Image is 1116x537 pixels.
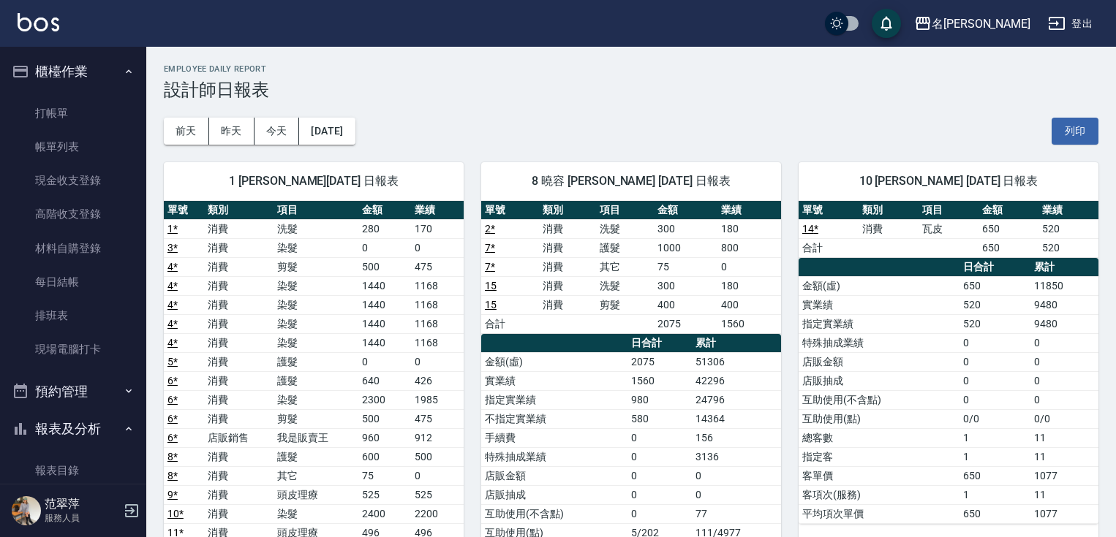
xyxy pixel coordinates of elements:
[959,485,1030,504] td: 1
[204,238,274,257] td: 消費
[45,511,119,525] p: 服務人員
[979,238,1038,257] td: 650
[164,118,209,145] button: 前天
[799,333,959,352] td: 特殊抽成業績
[181,174,446,188] span: 1 [PERSON_NAME][DATE] 日報表
[164,80,1098,100] h3: 設計師日報表
[799,201,859,220] th: 單號
[164,201,204,220] th: 單號
[6,53,140,91] button: 櫃檯作業
[799,258,1098,524] table: a dense table
[959,314,1030,333] td: 520
[204,295,274,314] td: 消費
[596,295,654,314] td: 剪髮
[717,201,781,220] th: 業績
[204,485,274,504] td: 消費
[411,238,464,257] td: 0
[717,295,781,314] td: 400
[204,390,274,409] td: 消費
[1038,219,1098,238] td: 520
[358,447,411,466] td: 600
[1030,295,1098,314] td: 9480
[932,15,1030,33] div: 名[PERSON_NAME]
[204,409,274,428] td: 消費
[1030,371,1098,390] td: 0
[1030,333,1098,352] td: 0
[692,409,781,428] td: 14364
[596,219,654,238] td: 洗髮
[799,504,959,523] td: 平均項次單價
[919,219,979,238] td: 瓦皮
[1030,352,1098,371] td: 0
[692,390,781,409] td: 24796
[274,352,358,371] td: 護髮
[358,257,411,276] td: 500
[627,447,692,466] td: 0
[485,299,497,311] a: 15
[6,454,140,487] a: 報表目錄
[654,257,717,276] td: 75
[627,390,692,409] td: 980
[358,409,411,428] td: 500
[799,409,959,428] td: 互助使用(點)
[411,314,464,333] td: 1168
[274,447,358,466] td: 護髮
[717,276,781,295] td: 180
[596,238,654,257] td: 護髮
[358,371,411,390] td: 640
[358,238,411,257] td: 0
[481,485,627,504] td: 店販抽成
[18,13,59,31] img: Logo
[255,118,300,145] button: 今天
[959,466,1030,485] td: 650
[1030,390,1098,409] td: 0
[481,466,627,485] td: 店販金額
[799,295,959,314] td: 實業績
[908,9,1036,39] button: 名[PERSON_NAME]
[919,201,979,220] th: 項目
[204,276,274,295] td: 消費
[481,447,627,466] td: 特殊抽成業績
[481,314,539,333] td: 合計
[204,314,274,333] td: 消費
[481,390,627,409] td: 指定實業績
[164,64,1098,74] h2: Employee Daily Report
[358,390,411,409] td: 2300
[411,504,464,523] td: 2200
[274,295,358,314] td: 染髮
[481,409,627,428] td: 不指定實業績
[411,201,464,220] th: 業績
[627,504,692,523] td: 0
[959,295,1030,314] td: 520
[654,276,717,295] td: 300
[411,257,464,276] td: 475
[6,373,140,411] button: 預約管理
[1030,258,1098,277] th: 累計
[799,238,859,257] td: 合計
[6,265,140,299] a: 每日結帳
[539,257,597,276] td: 消費
[799,201,1098,258] table: a dense table
[717,238,781,257] td: 800
[485,280,497,292] a: 15
[204,257,274,276] td: 消費
[274,466,358,485] td: 其它
[481,352,627,371] td: 金額(虛)
[274,257,358,276] td: 剪髮
[6,164,140,197] a: 現金收支登錄
[959,258,1030,277] th: 日合計
[274,333,358,352] td: 染髮
[539,238,597,257] td: 消費
[209,118,255,145] button: 昨天
[627,466,692,485] td: 0
[959,333,1030,352] td: 0
[411,352,464,371] td: 0
[1052,118,1098,145] button: 列印
[1030,314,1098,333] td: 9480
[627,352,692,371] td: 2075
[358,201,411,220] th: 金額
[411,409,464,428] td: 475
[481,201,781,334] table: a dense table
[358,314,411,333] td: 1440
[654,314,717,333] td: 2075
